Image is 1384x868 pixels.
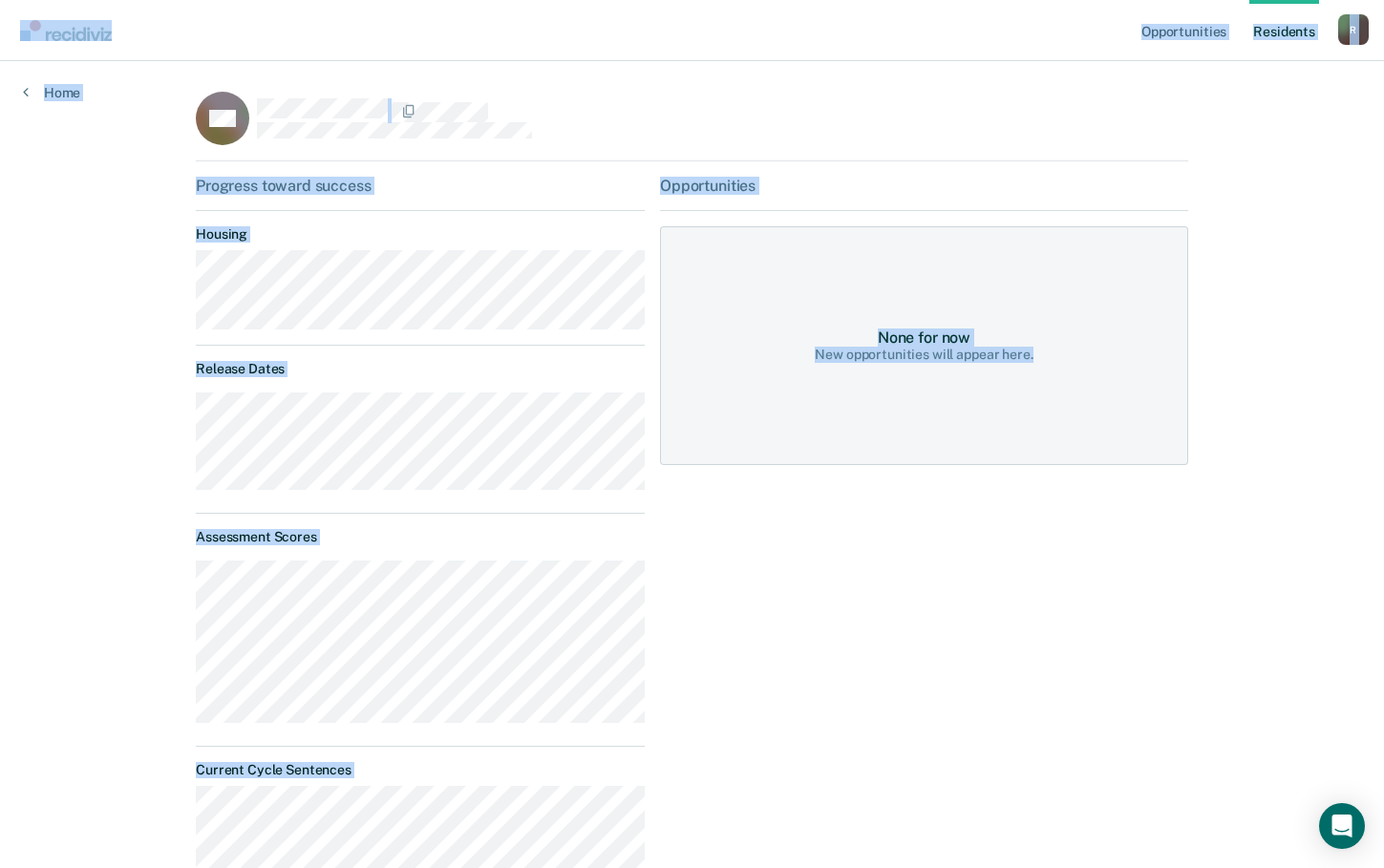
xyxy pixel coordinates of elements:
div: R [1338,14,1369,45]
div: Opportunities [660,177,1188,195]
dt: Assessment Scores [196,529,645,545]
a: Home [23,84,80,101]
div: New opportunities will appear here. [815,347,1033,363]
div: Open Intercom Messenger [1319,803,1365,849]
dt: Release Dates [196,361,645,377]
dt: Housing [196,226,645,243]
div: None for now [878,328,970,347]
div: Progress toward success [196,177,645,195]
img: Recidiviz [20,20,112,41]
button: Profile dropdown button [1338,14,1369,45]
dt: Current Cycle Sentences [196,762,645,778]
